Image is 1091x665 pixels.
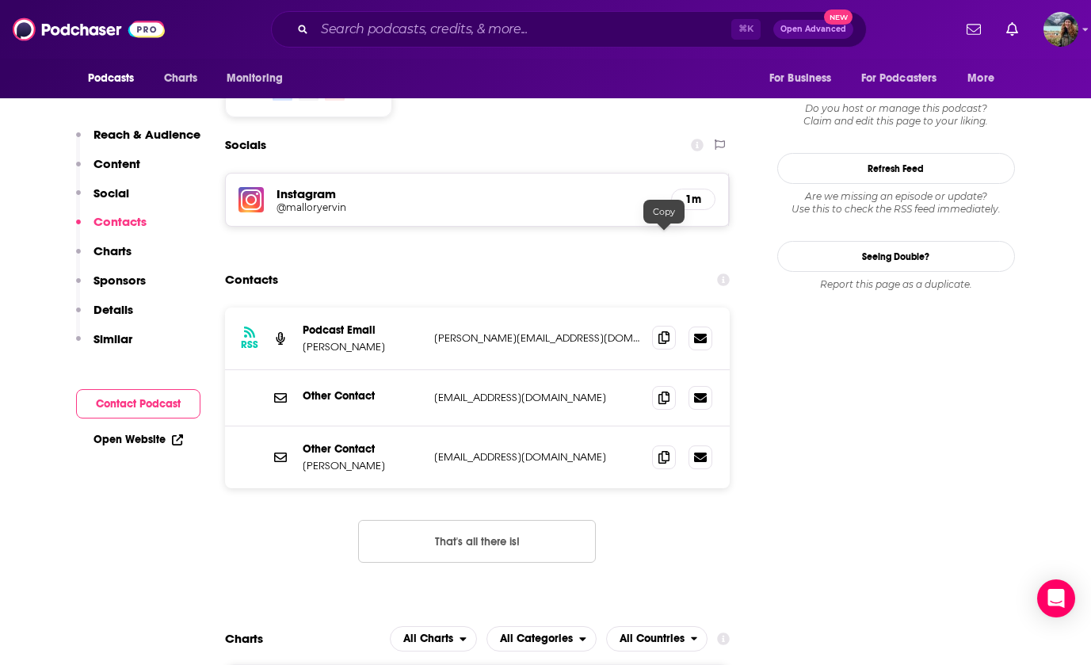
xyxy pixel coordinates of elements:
h2: Categories [486,626,597,652]
div: Open Intercom Messenger [1037,579,1075,617]
h5: Instagram [277,186,659,201]
span: ⌘ K [731,19,761,40]
span: All Categories [500,633,573,644]
span: All Countries [620,633,685,644]
input: Search podcasts, credits, & more... [315,17,731,42]
span: Podcasts [88,67,135,90]
span: Logged in as lorimahon [1043,12,1078,47]
div: Search podcasts, credits, & more... [271,11,867,48]
button: Content [76,156,140,185]
a: Show notifications dropdown [960,16,987,43]
button: Contact Podcast [76,389,200,418]
button: Details [76,302,133,331]
p: Contacts [93,214,147,229]
img: User Profile [1043,12,1078,47]
a: Seeing Double? [777,241,1015,272]
p: Content [93,156,140,171]
a: Show notifications dropdown [1000,16,1024,43]
h2: Countries [606,626,708,652]
h5: @malloryervin [277,201,530,213]
button: open menu [77,63,155,94]
h2: Contacts [225,265,278,295]
span: For Podcasters [861,67,937,90]
div: Copy [643,200,685,224]
button: Refresh Feed [777,153,1015,184]
span: All Charts [403,633,453,644]
h2: Socials [225,130,266,160]
a: Charts [154,63,208,94]
img: Podchaser - Follow, Share and Rate Podcasts [13,14,165,44]
span: Do you host or manage this podcast? [777,102,1015,115]
button: Nothing here. [358,520,596,563]
p: [EMAIL_ADDRESS][DOMAIN_NAME] [434,391,640,404]
button: open menu [390,626,477,652]
button: open menu [758,63,852,94]
button: Charts [76,243,132,273]
h3: RSS [241,338,258,351]
h2: Platforms [390,626,477,652]
p: Podcast Email [303,323,422,337]
div: Claim and edit this page to your liking. [777,102,1015,128]
a: Open Website [93,433,183,446]
button: open menu [956,63,1014,94]
h5: 1m [685,193,702,206]
button: Similar [76,331,132,361]
span: Charts [164,67,198,90]
span: More [967,67,994,90]
button: open menu [486,626,597,652]
button: Social [76,185,129,215]
button: Open AdvancedNew [773,20,853,39]
a: @malloryervin [277,201,659,213]
p: Other Contact [303,389,422,403]
p: Social [93,185,129,201]
img: iconImage [238,187,264,212]
span: Monitoring [227,67,283,90]
button: open menu [851,63,960,94]
p: Sponsors [93,273,146,288]
span: For Business [769,67,832,90]
p: [EMAIL_ADDRESS][DOMAIN_NAME] [434,450,640,464]
h2: Charts [225,631,263,646]
p: [PERSON_NAME] [303,459,422,472]
div: Report this page as a duplicate. [777,278,1015,291]
p: Similar [93,331,132,346]
p: Reach & Audience [93,127,200,142]
p: [PERSON_NAME] [303,340,422,354]
p: Other Contact [303,442,422,456]
p: [PERSON_NAME][EMAIL_ADDRESS][DOMAIN_NAME] [434,331,640,345]
div: Are we missing an episode or update? Use this to check the RSS feed immediately. [777,190,1015,216]
button: open menu [606,626,708,652]
span: Open Advanced [780,25,846,33]
span: New [824,10,853,25]
button: open menu [216,63,303,94]
button: Sponsors [76,273,146,302]
p: Details [93,302,133,317]
p: Charts [93,243,132,258]
button: Reach & Audience [76,127,200,156]
button: Show profile menu [1043,12,1078,47]
button: Contacts [76,214,147,243]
